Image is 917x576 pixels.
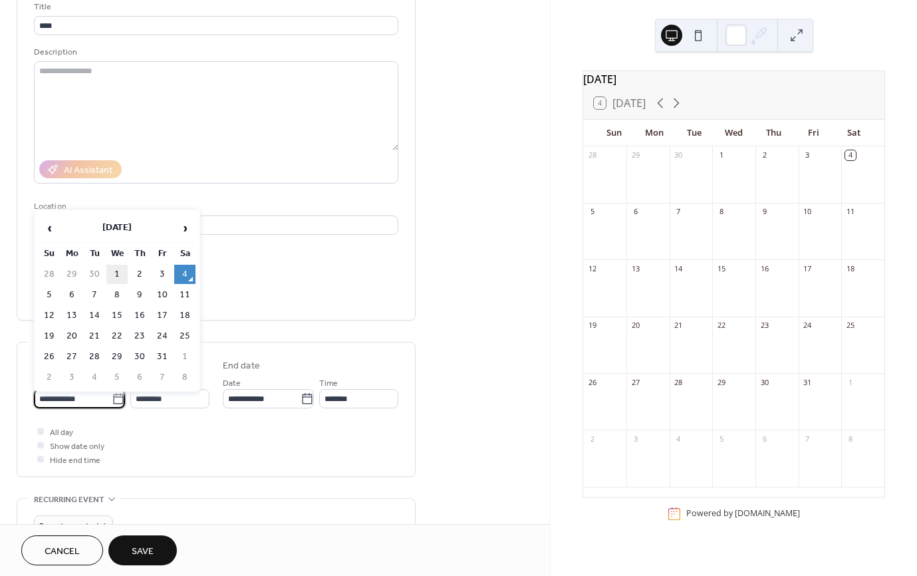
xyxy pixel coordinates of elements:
[84,368,105,387] td: 4
[735,508,800,519] a: [DOMAIN_NAME]
[223,376,241,390] span: Date
[34,45,396,59] div: Description
[803,377,813,387] div: 31
[794,120,834,146] div: Fri
[759,434,769,444] div: 6
[152,285,173,305] td: 10
[587,150,597,160] div: 28
[106,327,128,346] td: 22
[674,377,684,387] div: 28
[34,493,104,507] span: Recurring event
[759,377,769,387] div: 30
[630,150,640,160] div: 29
[174,347,196,366] td: 1
[759,150,769,160] div: 2
[845,207,855,217] div: 11
[803,150,813,160] div: 3
[106,347,128,366] td: 29
[61,214,173,243] th: [DATE]
[39,368,60,387] td: 2
[39,265,60,284] td: 28
[50,426,73,440] span: All day
[84,306,105,325] td: 14
[716,377,726,387] div: 29
[61,244,82,263] th: Mo
[803,434,813,444] div: 7
[803,263,813,273] div: 17
[129,368,150,387] td: 6
[634,120,674,146] div: Mon
[716,321,726,331] div: 22
[84,327,105,346] td: 21
[108,535,177,565] button: Save
[845,321,855,331] div: 25
[759,263,769,273] div: 16
[630,263,640,273] div: 13
[84,244,105,263] th: Tu
[39,285,60,305] td: 5
[39,244,60,263] th: Su
[129,306,150,325] td: 16
[50,440,104,454] span: Show date only
[106,285,128,305] td: 8
[50,454,100,468] span: Hide end time
[39,306,60,325] td: 12
[674,207,684,217] div: 7
[674,321,684,331] div: 21
[845,150,855,160] div: 4
[34,200,396,214] div: Location
[152,265,173,284] td: 3
[845,377,855,387] div: 1
[174,244,196,263] th: Sa
[686,508,800,519] div: Powered by
[845,263,855,273] div: 18
[21,535,103,565] button: Cancel
[754,120,794,146] div: Thu
[594,120,634,146] div: Sun
[674,120,714,146] div: Tue
[174,368,196,387] td: 8
[106,265,128,284] td: 1
[61,368,82,387] td: 3
[129,244,150,263] th: Th
[106,244,128,263] th: We
[674,263,684,273] div: 14
[174,306,196,325] td: 18
[759,207,769,217] div: 9
[61,285,82,305] td: 6
[129,285,150,305] td: 9
[834,120,874,146] div: Sat
[630,207,640,217] div: 6
[716,434,726,444] div: 5
[587,321,597,331] div: 19
[61,327,82,346] td: 20
[803,207,813,217] div: 10
[587,207,597,217] div: 5
[587,377,597,387] div: 26
[129,327,150,346] td: 23
[61,306,82,325] td: 13
[129,347,150,366] td: 30
[84,347,105,366] td: 28
[106,368,128,387] td: 5
[84,265,105,284] td: 30
[84,285,105,305] td: 7
[630,321,640,331] div: 20
[674,434,684,444] div: 4
[129,265,150,284] td: 2
[587,434,597,444] div: 2
[45,545,80,559] span: Cancel
[319,376,338,390] span: Time
[714,120,754,146] div: Wed
[630,377,640,387] div: 27
[223,359,260,373] div: End date
[716,150,726,160] div: 1
[716,207,726,217] div: 8
[674,150,684,160] div: 30
[39,215,59,241] span: ‹
[587,263,597,273] div: 12
[152,306,173,325] td: 17
[803,321,813,331] div: 24
[132,545,154,559] span: Save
